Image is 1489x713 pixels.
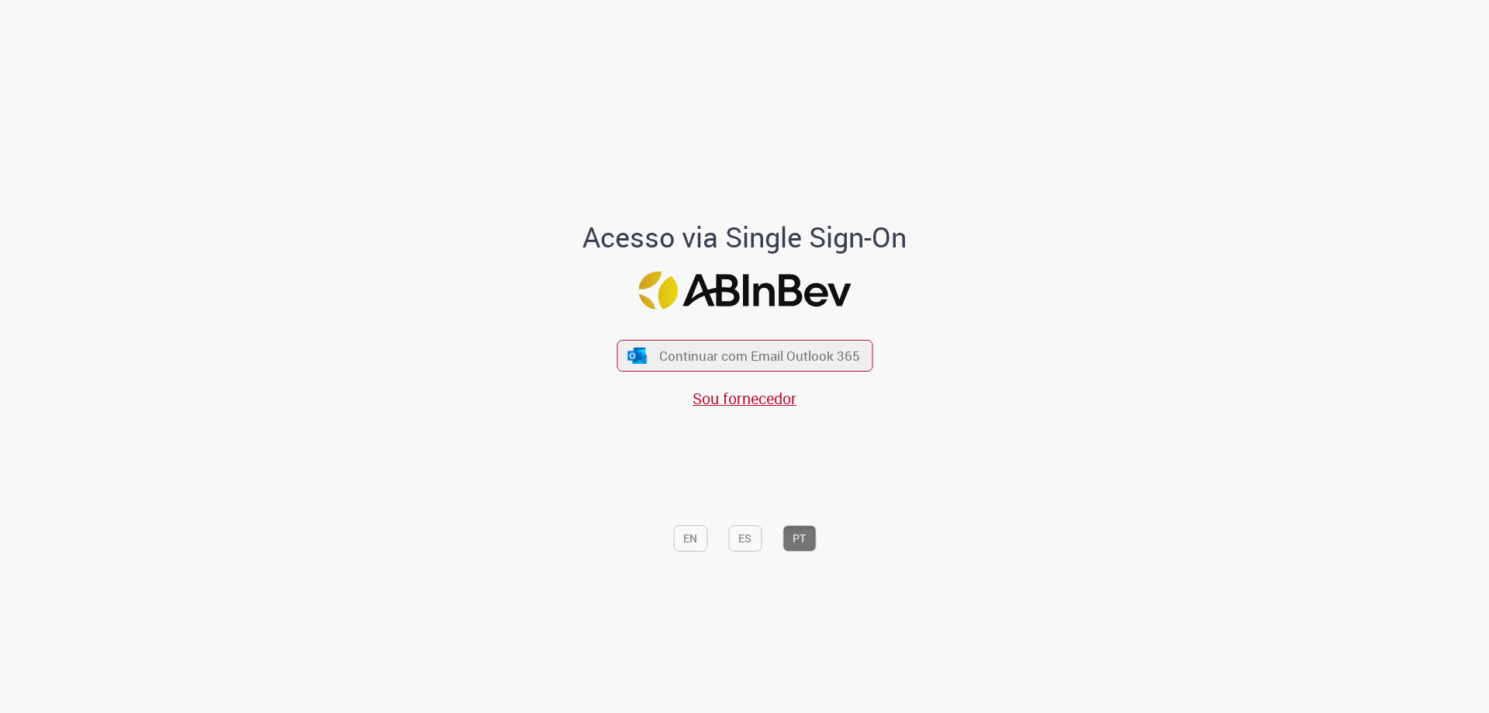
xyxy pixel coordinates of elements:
button: ES [728,525,762,552]
img: Logo ABInBev [638,272,851,310]
button: PT [783,525,816,552]
button: ícone Azure/Microsoft 360 Continuar com Email Outlook 365 [617,340,872,372]
a: Sou fornecedor [693,388,796,409]
span: Continuar com Email Outlook 365 [659,347,860,365]
button: EN [673,525,707,552]
h1: Acesso via Single Sign-On [530,222,960,253]
img: ícone Azure/Microsoft 360 [627,348,648,364]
